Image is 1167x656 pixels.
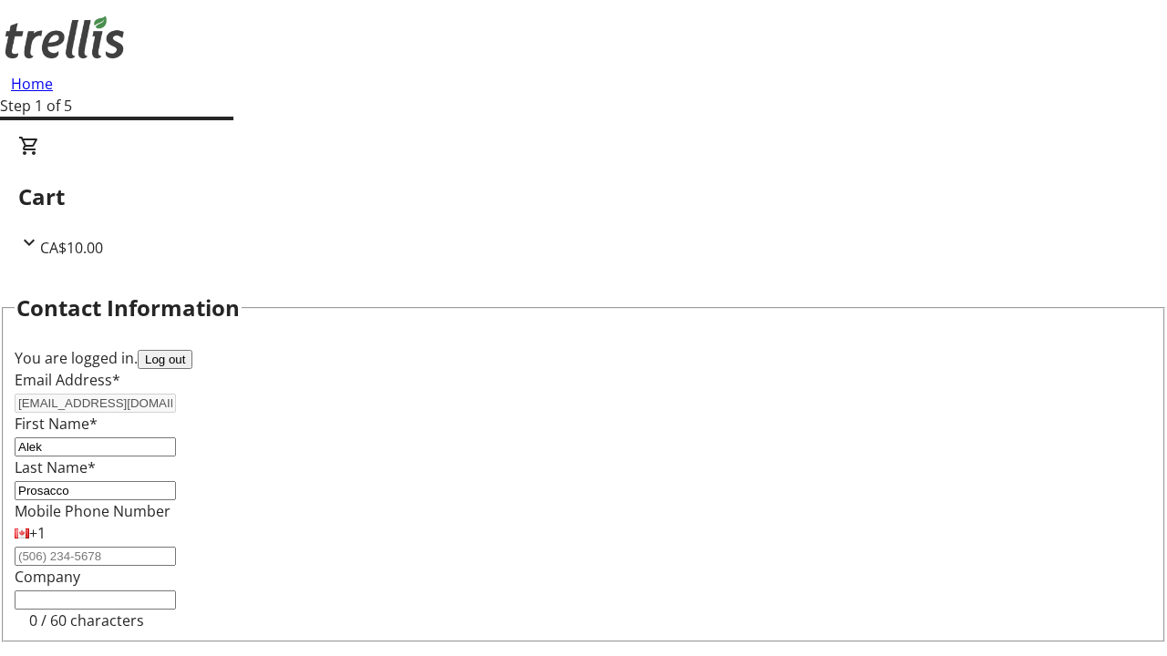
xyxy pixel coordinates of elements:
[138,350,192,369] button: Log out
[15,347,1152,369] div: You are logged in.
[18,135,1149,259] div: CartCA$10.00
[15,457,96,477] label: Last Name*
[15,370,120,390] label: Email Address*
[15,567,80,587] label: Company
[15,501,170,521] label: Mobile Phone Number
[29,610,144,630] tr-character-limit: 0 / 60 characters
[15,414,98,434] label: First Name*
[15,547,176,566] input: (506) 234-5678
[40,238,103,258] span: CA$10.00
[16,292,240,324] h2: Contact Information
[18,180,1149,213] h2: Cart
